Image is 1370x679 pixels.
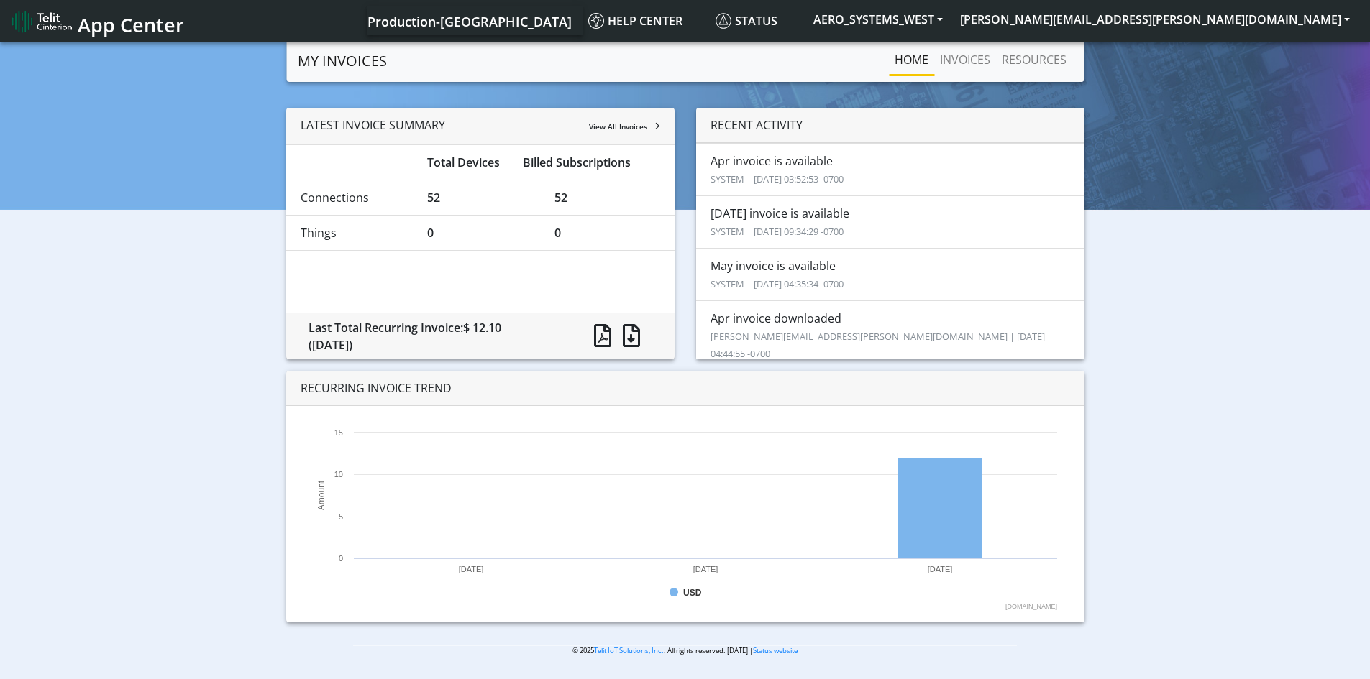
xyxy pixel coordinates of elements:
span: Help center [588,13,682,29]
span: View All Invoices [589,121,647,131]
div: 52 [544,189,671,206]
text: [DATE] [458,565,483,573]
a: Help center [583,6,710,35]
li: Apr invoice is available [696,143,1084,196]
img: logo-telit-cinterion-gw-new.png [12,10,72,33]
a: Status [710,6,805,35]
span: Production-[GEOGRAPHIC_DATA] [367,13,572,30]
div: Total Devices [416,154,512,171]
span: Status [716,13,777,29]
img: knowledge.svg [588,13,604,29]
small: SYSTEM | [DATE] 09:34:29 -0700 [711,225,844,238]
text: 0 [339,554,343,563]
text: 15 [334,428,342,437]
small: [PERSON_NAME][EMAIL_ADDRESS][PERSON_NAME][DOMAIN_NAME] | [DATE] 04:44:55 -0700 [711,330,1045,360]
text: Amount [316,480,326,510]
li: May invoice is available [696,248,1084,301]
text: [DATE] [693,565,718,573]
a: Telit IoT Solutions, Inc. [594,646,664,655]
div: 0 [544,224,671,241]
div: Billed Subscriptions [512,154,671,171]
div: 52 [416,189,544,206]
div: Things [290,224,417,241]
div: Last Total Recurring Invoice: [298,319,572,354]
button: AERO_SYSTEMS_WEST [805,6,951,32]
small: SYSTEM | [DATE] 03:52:53 -0700 [711,172,844,185]
text: 10 [334,470,342,479]
img: status.svg [716,13,731,29]
a: App Center [12,6,182,37]
text: USD [683,588,702,598]
small: SYSTEM | [DATE] 04:35:34 -0700 [711,277,844,290]
div: Connections [290,189,417,206]
button: [PERSON_NAME][EMAIL_ADDRESS][PERSON_NAME][DOMAIN_NAME] [951,6,1358,32]
div: 0 [416,224,544,241]
div: RECURRING INVOICE TREND [286,371,1084,406]
a: Home [889,45,934,74]
li: Apr invoice downloaded [696,300,1084,371]
p: © 2025 . All rights reserved. [DATE] | [353,645,1017,656]
span: $ 12.10 [463,320,501,336]
text: [DOMAIN_NAME] [1005,603,1057,610]
a: Status website [753,646,798,655]
div: ([DATE]) [309,336,561,354]
a: MY INVOICES [298,47,387,75]
text: 5 [339,512,343,521]
div: LATEST INVOICE SUMMARY [286,108,675,144]
div: RECENT ACTIVITY [696,108,1084,143]
span: App Center [78,11,184,38]
text: [DATE] [927,565,952,573]
a: INVOICES [934,45,996,74]
a: Your current platform instance [367,6,571,35]
a: RESOURCES [996,45,1072,74]
li: [DATE] invoice is available [696,195,1084,249]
